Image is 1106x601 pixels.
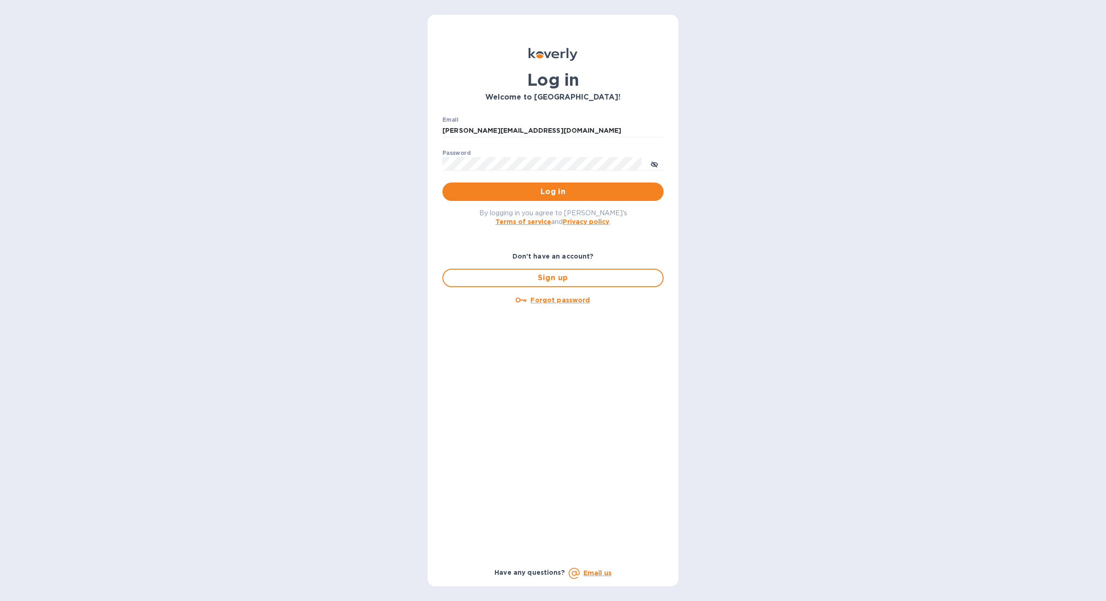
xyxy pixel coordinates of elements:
button: Sign up [442,269,664,287]
a: Privacy policy [563,218,609,225]
button: toggle password visibility [645,154,664,173]
label: Email [442,117,459,123]
button: Log in [442,183,664,201]
a: Email us [583,569,612,577]
u: Forgot password [530,296,590,304]
h1: Log in [442,70,664,89]
a: Terms of service [495,218,551,225]
span: By logging in you agree to [PERSON_NAME]'s and . [479,209,627,225]
h3: Welcome to [GEOGRAPHIC_DATA]! [442,93,664,102]
span: Sign up [451,272,655,283]
span: Log in [450,186,656,197]
b: Have any questions? [494,569,565,576]
input: Enter email address [442,124,664,138]
img: Koverly [529,48,577,61]
label: Password [442,150,471,156]
b: Don't have an account? [512,253,594,260]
